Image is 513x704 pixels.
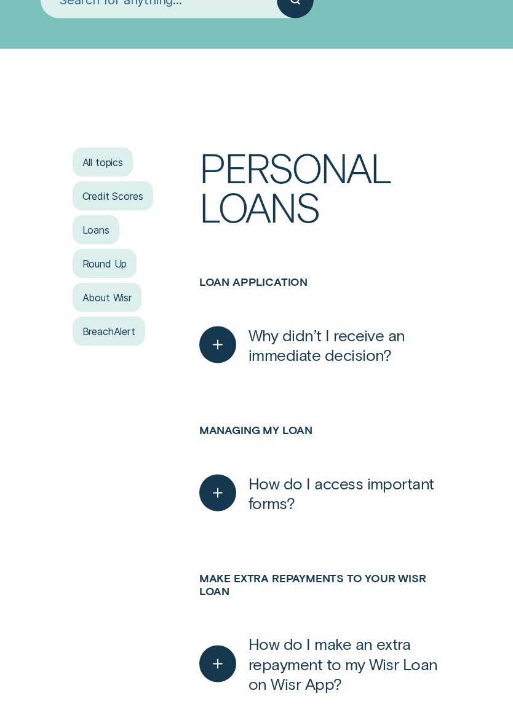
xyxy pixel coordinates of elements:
h1: Personal Loans [199,148,441,275]
a: All topics [73,148,133,177]
button: How do I access important forms? [199,473,441,513]
span: Why didn’t I receive an immediate decision? [249,325,441,365]
span: How do I access important forms? [249,473,441,513]
h3: Make extra repayments to your Wisr Loan [199,572,441,625]
h3: Managing my loan [199,424,441,464]
a: About Wisr [73,283,141,312]
h3: Loan application [199,275,441,316]
a: Round Up [73,249,137,279]
a: Loans [73,215,119,245]
a: Credit Scores [73,181,153,211]
button: How do I make an extra repayment to my Wisr Loan on Wisr App? [199,634,441,694]
span: How do I make an extra repayment to my Wisr Loan on Wisr App? [249,634,441,694]
a: BreachAlert [73,317,145,346]
button: Why didn’t I receive an immediate decision? [199,325,441,365]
